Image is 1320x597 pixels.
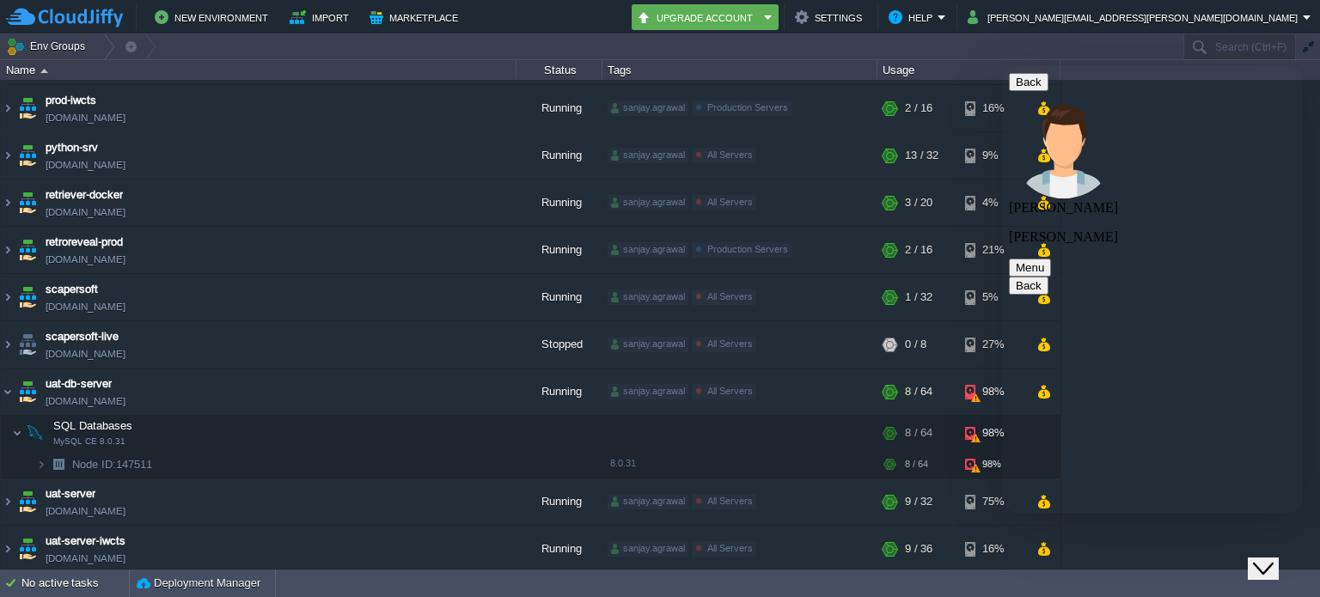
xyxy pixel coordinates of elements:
[15,369,40,415] img: AMDAwAAAACH5BAEAAAAALAAAAAABAAEAAAICRAEAOw==
[905,451,928,478] div: 8 / 64
[905,321,926,368] div: 0 / 8
[878,60,1060,80] div: Usage
[707,102,788,113] span: Production Servers
[46,186,123,204] a: retriever-docker
[1,180,15,226] img: AMDAwAAAACH5BAEAAAAALAAAAAABAAEAAAICRAEAOw==
[965,321,1021,368] div: 27%
[707,543,753,553] span: All Servers
[965,526,1021,572] div: 16%
[1,227,15,273] img: AMDAwAAAACH5BAEAAAAALAAAAAABAAEAAAICRAEAOw==
[1248,528,1303,580] iframe: chat widget
[1,369,15,415] img: AMDAwAAAACH5BAEAAAAALAAAAAABAAEAAAICRAEAOw==
[608,242,688,258] div: sanjay.agrawal
[965,451,1021,478] div: 98%
[53,436,125,447] span: MySQL CE 8.0.31
[1,85,15,131] img: AMDAwAAAACH5BAEAAAAALAAAAAABAAEAAAICRAEAOw==
[965,416,1021,450] div: 98%
[46,281,98,298] a: scapersoft
[608,337,688,352] div: sanjay.agrawal
[52,418,135,433] span: SQL Databases
[46,92,96,109] a: prod-iwcts
[905,227,932,273] div: 2 / 16
[46,533,125,550] a: uat-server-iwcts
[516,526,602,572] div: Running
[46,251,125,268] a: [DOMAIN_NAME]
[70,457,155,472] a: Node ID:147511
[36,451,46,478] img: AMDAwAAAACH5BAEAAAAALAAAAAABAAEAAAICRAEAOw==
[46,345,125,362] a: [DOMAIN_NAME]
[637,7,759,27] button: Upgrade Account
[610,458,636,468] span: 8.0.31
[517,60,602,80] div: Status
[46,156,125,174] a: [DOMAIN_NAME]
[608,384,688,399] div: sanjay.agrawal
[516,321,602,368] div: Stopped
[603,60,877,80] div: Tags
[707,244,788,254] span: Production Servers
[707,291,753,302] span: All Servers
[46,375,112,393] a: uat-db-server
[46,328,119,345] a: scapersoft-live
[965,478,1021,525] div: 75%
[1,478,15,525] img: AMDAwAAAACH5BAEAAAAALAAAAAABAAEAAAICRAEAOw==
[46,234,123,251] a: retroreveal-prod
[965,227,1021,273] div: 21%
[12,416,22,450] img: AMDAwAAAACH5BAEAAAAALAAAAAABAAEAAAICRAEAOw==
[46,550,125,567] a: [DOMAIN_NAME]
[965,369,1021,415] div: 98%
[46,109,125,126] span: [DOMAIN_NAME]
[1002,66,1303,513] iframe: chat widget
[46,451,70,478] img: AMDAwAAAACH5BAEAAAAALAAAAAABAAEAAAICRAEAOw==
[52,419,135,432] a: SQL DatabasesMySQL CE 8.0.31
[72,458,116,471] span: Node ID:
[795,7,867,27] button: Settings
[968,7,1303,27] button: [PERSON_NAME][EMAIL_ADDRESS][PERSON_NAME][DOMAIN_NAME]
[290,7,354,27] button: Import
[46,485,95,503] a: uat-server
[15,85,40,131] img: AMDAwAAAACH5BAEAAAAALAAAAAABAAEAAAICRAEAOw==
[370,7,463,27] button: Marketplace
[1,526,15,572] img: AMDAwAAAACH5BAEAAAAALAAAAAABAAEAAAICRAEAOw==
[46,139,98,156] a: python-srv
[707,496,753,506] span: All Servers
[905,274,932,320] div: 1 / 32
[608,541,688,557] div: sanjay.agrawal
[2,60,516,80] div: Name
[905,132,938,179] div: 13 / 32
[516,180,602,226] div: Running
[516,227,602,273] div: Running
[516,369,602,415] div: Running
[965,180,1021,226] div: 4%
[889,7,938,27] button: Help
[70,457,155,472] span: 147511
[707,197,753,207] span: All Servers
[707,386,753,396] span: All Servers
[6,7,123,28] img: CloudJiffy
[137,575,260,592] button: Deployment Manager
[905,369,932,415] div: 8 / 64
[15,227,40,273] img: AMDAwAAAACH5BAEAAAAALAAAAAABAAEAAAICRAEAOw==
[1,132,15,179] img: AMDAwAAAACH5BAEAAAAALAAAAAABAAEAAAICRAEAOw==
[46,503,125,520] a: [DOMAIN_NAME]
[15,526,40,572] img: AMDAwAAAACH5BAEAAAAALAAAAAABAAEAAAICRAEAOw==
[905,416,932,450] div: 8 / 64
[516,274,602,320] div: Running
[40,69,48,73] img: AMDAwAAAACH5BAEAAAAALAAAAAABAAEAAAICRAEAOw==
[707,149,753,160] span: All Servers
